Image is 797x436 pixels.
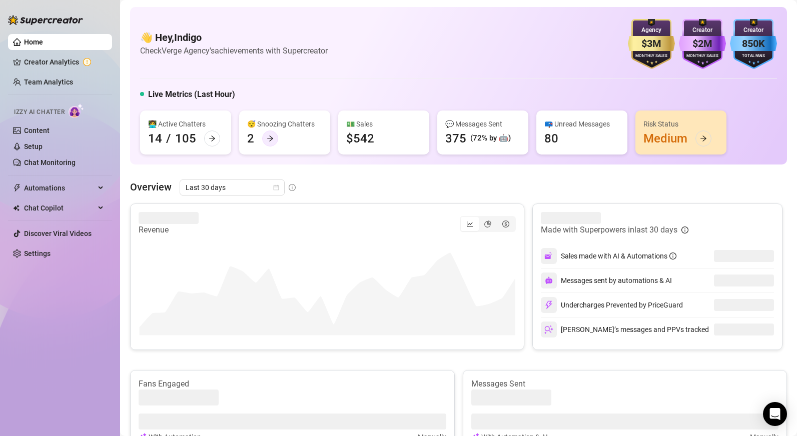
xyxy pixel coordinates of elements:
[289,184,296,191] span: info-circle
[541,272,672,288] div: Messages sent by automations & AI
[346,130,374,146] div: $542
[730,53,777,59] div: Total Fans
[139,378,446,389] article: Fans Engaged
[24,78,73,86] a: Team Analytics
[679,53,726,59] div: Monthly Sales
[628,53,675,59] div: Monthly Sales
[544,325,553,334] img: svg%3e
[186,180,279,195] span: Last 30 days
[471,378,779,389] article: Messages Sent
[273,184,279,190] span: calendar
[24,200,95,216] span: Chat Copilot
[140,30,328,44] h4: 👋 Hey, Indigo
[561,250,676,261] div: Sales made with AI & Automations
[139,224,199,236] article: Revenue
[730,36,777,51] div: 850K
[730,25,777,35] div: Creator
[24,54,104,70] a: Creator Analytics exclamation-circle
[460,216,516,232] div: segmented control
[13,204,20,211] img: Chat Copilot
[643,118,718,129] div: Risk Status
[209,135,216,142] span: arrow-right
[346,118,421,129] div: 💵 Sales
[544,251,553,260] img: svg%3e
[544,300,553,309] img: svg%3e
[24,180,95,196] span: Automations
[247,118,322,129] div: 😴 Snoozing Chatters
[8,15,83,25] img: logo-BBDzfeDw.svg
[445,118,520,129] div: 💬 Messages Sent
[628,36,675,51] div: $3M
[148,88,235,100] h5: Live Metrics (Last Hour)
[669,252,676,259] span: info-circle
[628,19,675,69] img: gold-badge-CigiZidd.svg
[628,25,675,35] div: Agency
[502,220,509,227] span: dollar-circle
[24,158,76,166] a: Chat Monitoring
[544,118,619,129] div: 📪 Unread Messages
[175,130,196,146] div: 105
[470,132,511,144] div: (72% by 🤖)
[679,36,726,51] div: $2M
[730,19,777,69] img: blue-badge-DgoSNQY1.svg
[544,130,558,146] div: 80
[679,25,726,35] div: Creator
[24,229,92,237] a: Discover Viral Videos
[545,276,553,284] img: svg%3e
[541,297,683,313] div: Undercharges Prevented by PriceGuard
[679,19,726,69] img: purple-badge-B9DA21FR.svg
[484,220,491,227] span: pie-chart
[24,142,43,150] a: Setup
[69,103,84,118] img: AI Chatter
[14,107,65,117] span: Izzy AI Chatter
[541,224,677,236] article: Made with Superpowers in last 30 days
[763,402,787,426] div: Open Intercom Messenger
[445,130,466,146] div: 375
[13,184,21,192] span: thunderbolt
[148,118,223,129] div: 👩‍💻 Active Chatters
[24,126,50,134] a: Content
[267,135,274,142] span: arrow-right
[541,321,709,337] div: [PERSON_NAME]’s messages and PPVs tracked
[24,249,51,257] a: Settings
[24,38,43,46] a: Home
[681,226,688,233] span: info-circle
[140,44,328,57] article: Check Verge Agency's achievements with Supercreator
[466,220,473,227] span: line-chart
[247,130,254,146] div: 2
[130,179,172,194] article: Overview
[148,130,162,146] div: 14
[700,135,707,142] span: arrow-right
